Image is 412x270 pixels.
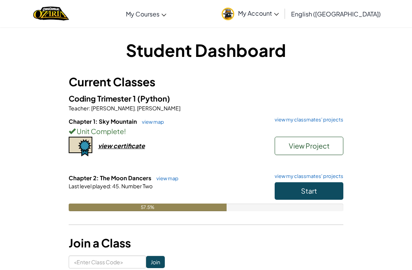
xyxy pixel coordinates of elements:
span: 45. [111,183,121,189]
h1: Student Dashboard [69,38,343,62]
span: My Account [238,9,279,17]
h3: Join a Class [69,234,343,252]
span: Chapter 2: The Moon Dancers [69,174,153,181]
span: : [110,183,111,189]
img: Home [33,6,69,21]
img: avatar [222,8,234,20]
span: : [89,105,90,112]
div: 57.5% [69,204,227,211]
span: Coding Trimester 1 [69,94,137,103]
span: Chapter 1: Sky Mountain [69,118,138,125]
span: ! [124,127,126,136]
a: view certificate [69,142,145,150]
a: Ozaria by CodeCombat logo [33,6,69,21]
button: Start [275,182,343,200]
span: Start [301,186,317,195]
span: View Project [289,141,330,150]
span: Last level played [69,183,110,189]
a: view map [138,119,164,125]
div: view certificate [98,142,145,150]
span: [PERSON_NAME]. [PERSON_NAME] [90,105,180,112]
input: Join [146,256,165,268]
span: My Courses [126,10,159,18]
a: view my classmates' projects [271,174,343,179]
a: My Account [218,2,283,26]
span: Teacher [69,105,89,112]
img: certificate-icon.png [69,137,92,157]
span: Number Two [121,183,153,189]
a: My Courses [122,3,170,24]
a: view my classmates' projects [271,117,343,122]
a: English ([GEOGRAPHIC_DATA]) [287,3,385,24]
input: <Enter Class Code> [69,255,146,268]
span: English ([GEOGRAPHIC_DATA]) [291,10,381,18]
h3: Current Classes [69,73,343,91]
button: View Project [275,137,343,155]
span: (Python) [137,94,170,103]
span: Unit Complete [76,127,124,136]
a: view map [153,175,179,181]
